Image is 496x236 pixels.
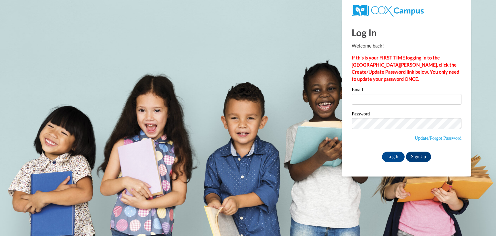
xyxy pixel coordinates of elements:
[406,152,431,162] a: Sign Up
[415,135,461,141] a: Update/Forgot Password
[382,152,405,162] input: Log In
[352,55,459,82] strong: If this is your FIRST TIME logging in to the [GEOGRAPHIC_DATA][PERSON_NAME], click the Create/Upd...
[352,42,461,49] p: Welcome back!
[352,5,424,16] img: COX Campus
[352,26,461,39] h1: Log In
[352,112,461,118] label: Password
[352,87,461,94] label: Email
[352,7,424,13] a: COX Campus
